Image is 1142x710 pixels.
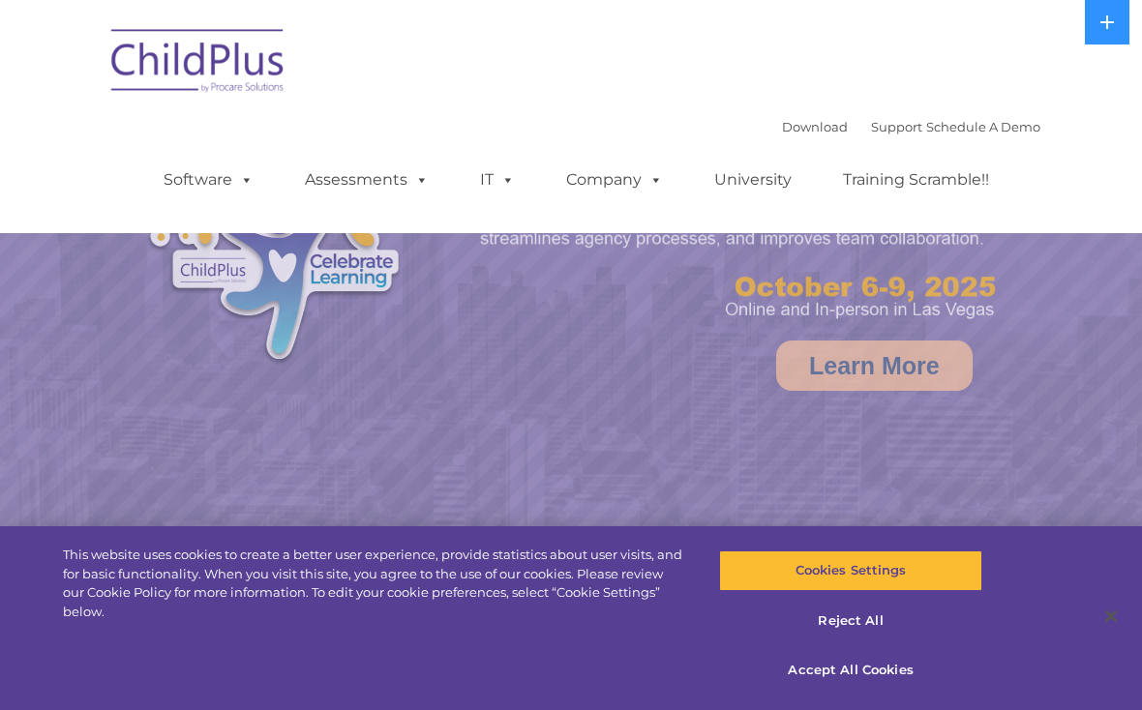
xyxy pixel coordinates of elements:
a: Software [144,161,273,199]
a: University [695,161,811,199]
button: Accept All Cookies [719,650,981,691]
a: Learn More [776,340,973,391]
button: Close [1090,595,1132,637]
font: | [782,119,1040,134]
button: Cookies Settings [719,550,981,591]
a: Assessments [285,161,448,199]
a: IT [461,161,534,199]
a: Download [782,119,848,134]
div: This website uses cookies to create a better user experience, provide statistics about user visit... [63,546,685,621]
button: Reject All [719,601,981,641]
img: ChildPlus by Procare Solutions [102,15,295,112]
a: Schedule A Demo [926,119,1040,134]
a: Training Scramble!! [824,161,1008,199]
a: Support [871,119,922,134]
a: Company [547,161,682,199]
